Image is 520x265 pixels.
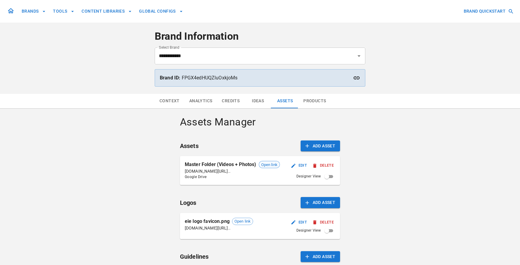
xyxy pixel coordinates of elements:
[180,116,340,128] h4: Assets Manager
[244,94,271,108] button: Ideas
[311,218,335,227] button: Delete
[180,252,209,261] h6: Guidelines
[185,174,280,180] span: Google Drive
[180,141,199,151] h6: Assets
[185,161,256,168] p: Master Folder (Videos + Photos)
[184,94,217,108] button: Analytics
[301,140,340,152] button: Add Asset
[259,161,280,168] div: Open link
[155,94,184,108] button: Context
[185,168,280,174] p: [DOMAIN_NAME][URL]..
[19,6,48,17] button: BRANDS
[51,6,77,17] button: TOOLS
[155,30,365,43] h4: Brand Information
[232,218,253,224] span: Open link
[160,74,360,82] p: FPGX4edHUQZluOxkjoMs
[259,162,280,168] span: Open link
[296,228,321,234] span: Designer View
[311,161,335,170] button: Delete
[355,52,363,60] button: Open
[289,218,309,227] button: Edit
[185,218,230,225] p: eie logo favicon.png
[160,75,180,81] strong: Brand ID:
[137,6,185,17] button: GLOBAL CONFIGS
[232,218,253,225] div: Open link
[289,161,309,170] button: Edit
[296,174,321,180] span: Designer View
[180,198,197,208] h6: Logos
[79,6,134,17] button: CONTENT LIBRARIES
[299,94,331,108] button: Products
[159,45,179,50] label: Select Brand
[301,251,340,262] button: Add Asset
[461,6,515,17] button: BRAND QUICKSTART
[185,225,253,231] p: [DOMAIN_NAME][URL]..
[271,94,299,108] button: Assets
[217,94,244,108] button: Credits
[301,197,340,208] button: Add Asset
